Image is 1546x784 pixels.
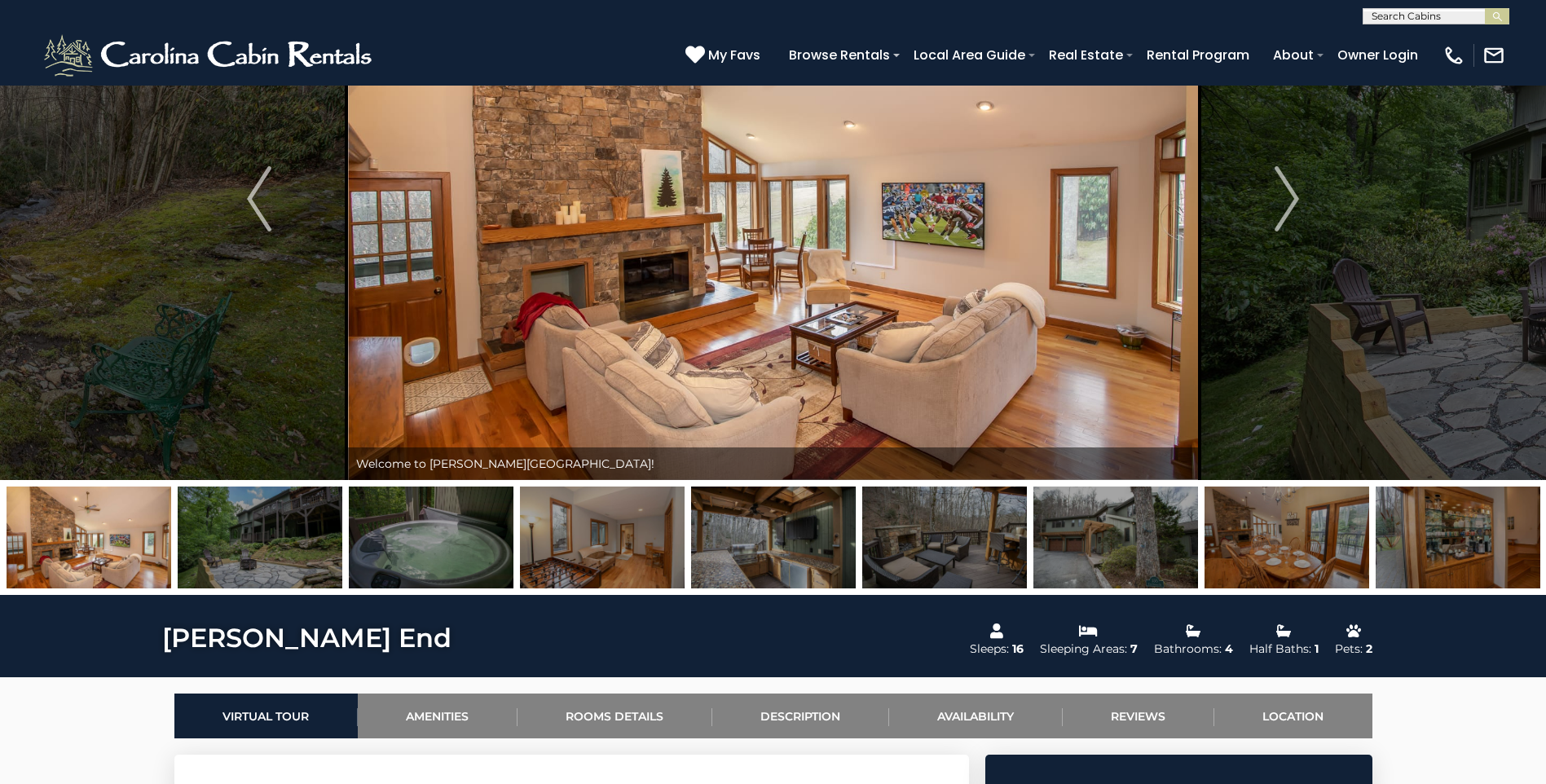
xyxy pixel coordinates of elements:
[889,694,1063,738] a: Availability
[1329,41,1426,69] a: Owner Login
[708,45,760,65] span: My Favs
[349,487,513,588] img: 163280360
[174,694,358,738] a: Virtual Tour
[712,694,889,738] a: Description
[520,487,685,588] img: 163280361
[1033,487,1198,588] img: 163280364
[685,45,764,66] a: My Favs
[7,487,171,588] img: 163280322
[1376,487,1540,588] img: 163280366
[1482,44,1505,67] img: mail-regular-white.png
[1265,41,1322,69] a: About
[518,694,712,738] a: Rooms Details
[905,41,1033,69] a: Local Area Guide
[691,487,856,588] img: 163280363
[1214,694,1372,738] a: Location
[1063,694,1214,738] a: Reviews
[1139,41,1258,69] a: Rental Program
[348,447,1198,480] div: Welcome to [PERSON_NAME][GEOGRAPHIC_DATA]!
[781,41,898,69] a: Browse Rentals
[247,166,271,231] img: arrow
[1442,44,1465,67] img: phone-regular-white.png
[1275,166,1299,231] img: arrow
[358,694,518,738] a: Amenities
[1041,41,1131,69] a: Real Estate
[1205,487,1369,588] img: 163280365
[862,487,1027,588] img: 163280359
[41,31,379,80] img: White-1-2.png
[178,487,342,588] img: 163280362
